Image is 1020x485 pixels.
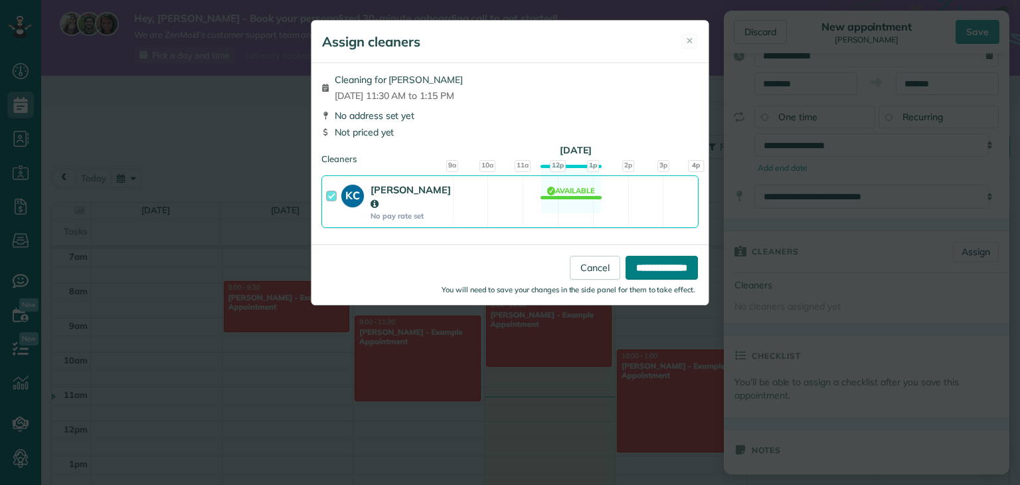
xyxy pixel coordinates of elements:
[335,73,463,86] span: Cleaning for [PERSON_NAME]
[442,285,695,294] small: You will need to save your changes in the side panel for them to take effect.
[341,185,364,203] strong: KC
[321,153,699,157] div: Cleaners
[335,89,463,102] span: [DATE] 11:30 AM to 1:15 PM
[686,35,693,47] span: ✕
[321,126,699,139] div: Not priced yet
[321,109,699,122] div: No address set yet
[371,183,451,210] strong: [PERSON_NAME]
[570,256,620,280] a: Cancel
[322,33,420,51] h5: Assign cleaners
[371,211,451,221] strong: No pay rate set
